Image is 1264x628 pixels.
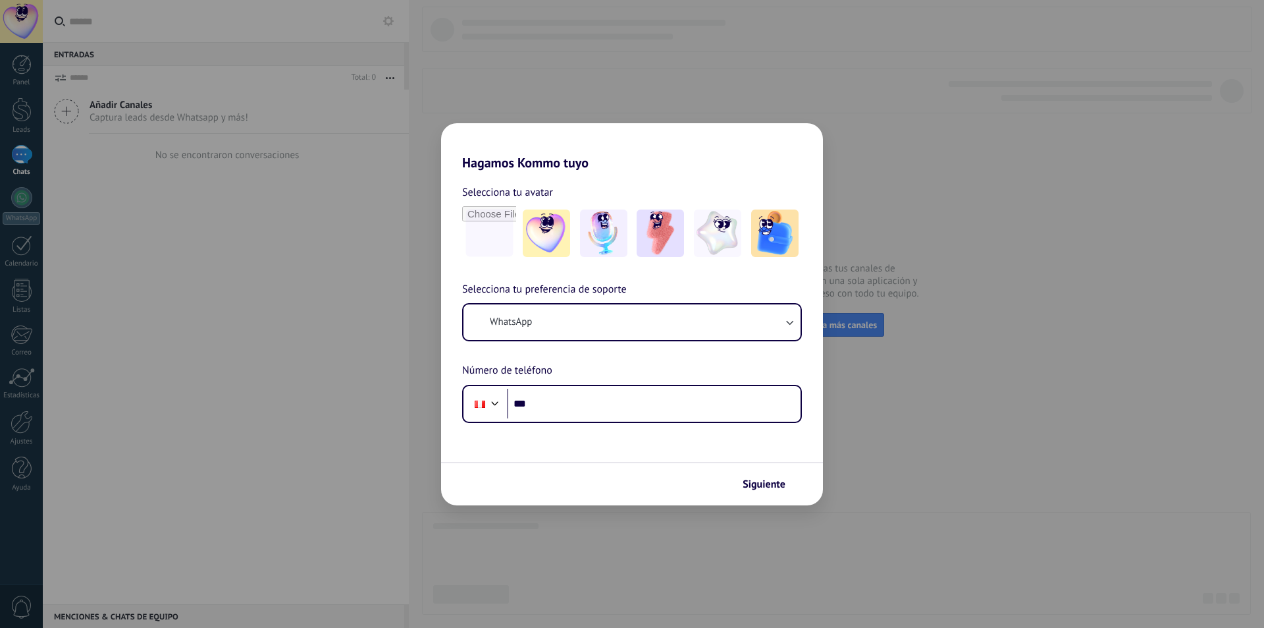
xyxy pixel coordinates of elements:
img: -2.jpeg [580,210,627,257]
span: Selecciona tu avatar [462,184,553,201]
div: Peru: + 51 [467,390,492,418]
h2: Hagamos Kommo tuyo [441,123,823,171]
span: Selecciona tu preferencia de soporte [462,281,627,299]
img: -4.jpeg [694,210,741,257]
img: -1.jpeg [523,210,570,257]
img: -5.jpeg [751,210,799,257]
button: Siguiente [737,473,803,496]
span: WhatsApp [490,316,532,329]
span: Número de teléfono [462,362,552,380]
button: WhatsApp [463,304,801,340]
img: -3.jpeg [637,210,684,257]
span: Siguiente [743,480,785,489]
